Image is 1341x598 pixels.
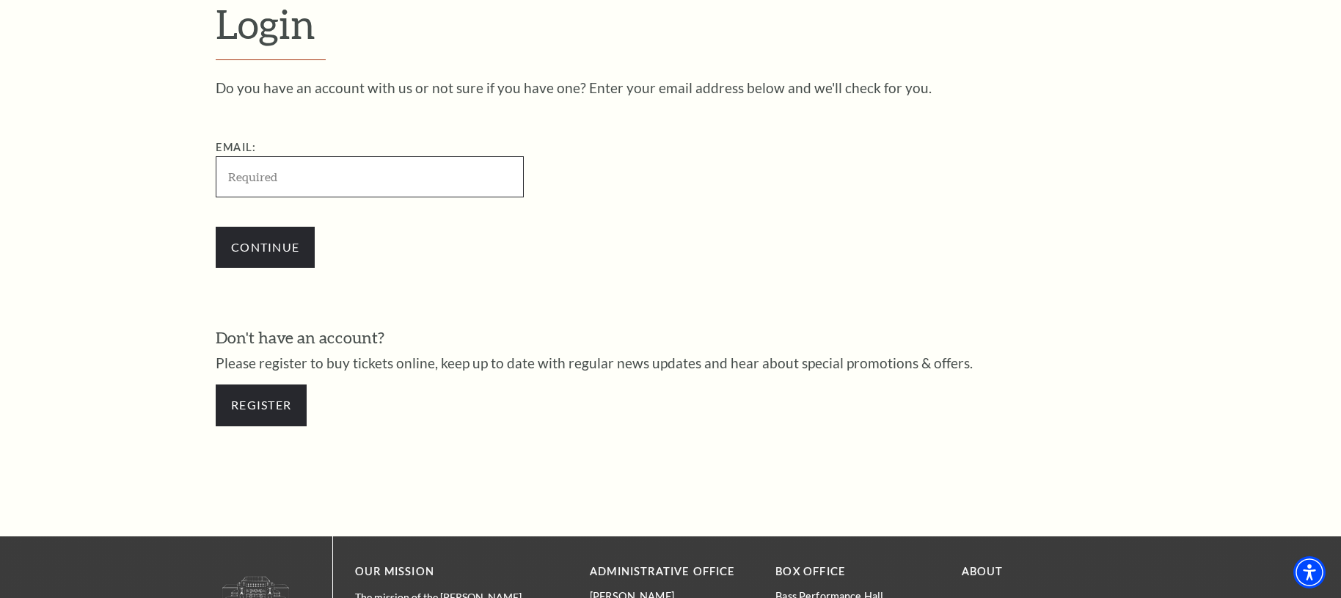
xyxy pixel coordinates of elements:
[216,156,524,197] input: Required
[1293,556,1326,588] div: Accessibility Menu
[216,327,1125,349] h3: Don't have an account?
[216,384,307,426] a: Register
[216,81,1125,95] p: Do you have an account with us or not sure if you have one? Enter your email address below and we...
[590,563,753,581] p: Administrative Office
[775,563,939,581] p: BOX OFFICE
[216,227,315,268] input: Submit button
[962,565,1004,577] a: About
[355,563,538,581] p: OUR MISSION
[216,356,1125,370] p: Please register to buy tickets online, keep up to date with regular news updates and hear about s...
[216,141,256,153] label: Email:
